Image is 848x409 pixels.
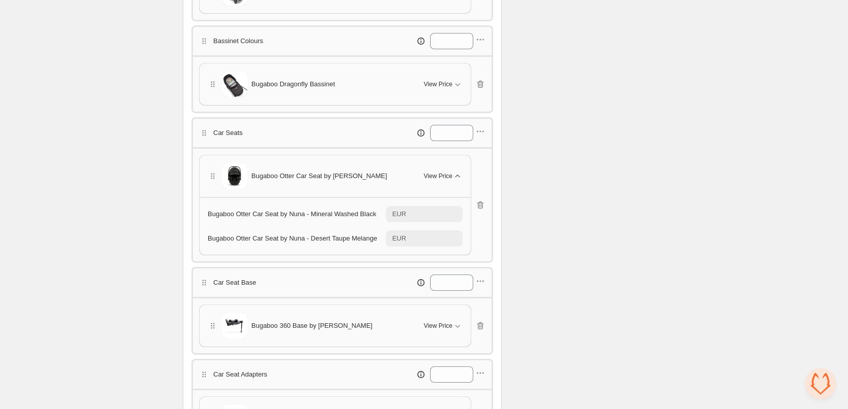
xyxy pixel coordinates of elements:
[213,369,267,380] p: Car Seat Adapters
[213,36,263,46] p: Bassinet Colours
[222,163,247,189] img: Bugaboo Otter Car Seat by Nuna
[392,209,406,219] div: EUR
[208,210,376,218] span: Bugaboo Otter Car Seat by Nuna - Mineral Washed Black
[392,233,406,244] div: EUR
[251,171,387,181] span: Bugaboo Otter Car Seat by [PERSON_NAME]
[251,321,372,331] span: Bugaboo 360 Base by [PERSON_NAME]
[222,313,247,338] img: Bugaboo 360 Base by Nuna
[424,80,452,88] span: View Price
[424,322,452,330] span: View Price
[251,79,335,89] span: Bugaboo Dragonfly Bassinet
[418,168,469,184] button: View Price
[208,234,377,242] span: Bugaboo Otter Car Seat by Nuna - Desert Taupe Melange
[418,76,469,92] button: View Price
[213,128,243,138] p: Car Seats
[213,278,256,288] p: Car Seat Base
[424,172,452,180] span: View Price
[805,368,836,399] div: Open chat
[418,318,469,334] button: View Price
[222,72,247,97] img: Bugaboo Dragonfly Bassinet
